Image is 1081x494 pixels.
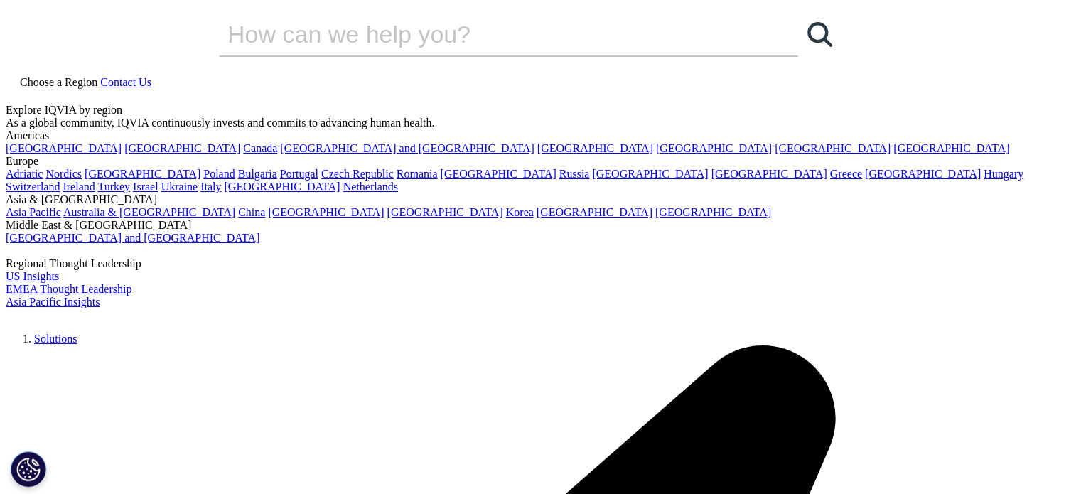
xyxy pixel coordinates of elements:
input: Buscar [219,13,758,55]
a: Bulgaria [238,168,277,180]
a: Asia Pacific Insights [6,296,100,308]
a: [GEOGRAPHIC_DATA] [537,142,653,154]
div: Regional Thought Leadership [6,257,1054,270]
a: [GEOGRAPHIC_DATA] [537,206,652,218]
a: Israel [133,181,158,193]
a: Poland [203,168,235,180]
a: Czech Republic [321,168,394,180]
a: Portugal [280,168,318,180]
a: [GEOGRAPHIC_DATA] [893,142,1009,154]
a: Nordics [45,168,82,180]
a: [GEOGRAPHIC_DATA] [85,168,200,180]
div: Europe [6,155,1054,168]
svg: Search [807,22,832,47]
a: [GEOGRAPHIC_DATA] [775,142,891,154]
div: Asia & [GEOGRAPHIC_DATA] [6,193,1054,206]
a: Canada [243,142,277,154]
a: Contact Us [100,76,151,88]
a: [GEOGRAPHIC_DATA] [656,142,772,154]
a: Turkey [97,181,130,193]
div: Middle East & [GEOGRAPHIC_DATA] [6,219,1054,232]
div: Americas [6,129,1054,142]
a: [GEOGRAPHIC_DATA] [711,168,827,180]
a: Switzerland [6,181,60,193]
a: Australia & [GEOGRAPHIC_DATA] [63,206,235,218]
a: Korea [506,206,534,218]
div: As a global community, IQVIA continuously invests and commits to advancing human health. [6,117,1054,129]
a: Ireland [63,181,95,193]
span: Choose a Region [20,76,97,88]
a: Solutions [34,333,77,345]
a: [GEOGRAPHIC_DATA] and [GEOGRAPHIC_DATA] [280,142,534,154]
a: Ukraine [161,181,198,193]
a: [GEOGRAPHIC_DATA] [865,168,981,180]
a: Italy [200,181,221,193]
a: China [238,206,265,218]
a: [GEOGRAPHIC_DATA] [124,142,240,154]
a: [GEOGRAPHIC_DATA] [6,142,122,154]
a: [GEOGRAPHIC_DATA] [592,168,708,180]
button: Configuración de cookies [11,451,46,487]
a: [GEOGRAPHIC_DATA] [387,206,503,218]
a: [GEOGRAPHIC_DATA] [224,181,340,193]
a: [GEOGRAPHIC_DATA] [655,206,771,218]
a: Netherlands [343,181,398,193]
a: EMEA Thought Leadership [6,283,131,295]
a: Hungary [984,168,1023,180]
a: Romania [397,168,438,180]
a: Asia Pacific [6,206,61,218]
a: [GEOGRAPHIC_DATA] [268,206,384,218]
a: [GEOGRAPHIC_DATA] and [GEOGRAPHIC_DATA] [6,232,259,244]
div: Explore IQVIA by region [6,104,1054,117]
a: Greece [830,168,862,180]
a: US Insights [6,270,59,282]
a: Russia [559,168,590,180]
a: Adriatic [6,168,43,180]
a: Buscar [798,13,841,55]
a: [GEOGRAPHIC_DATA] [441,168,556,180]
